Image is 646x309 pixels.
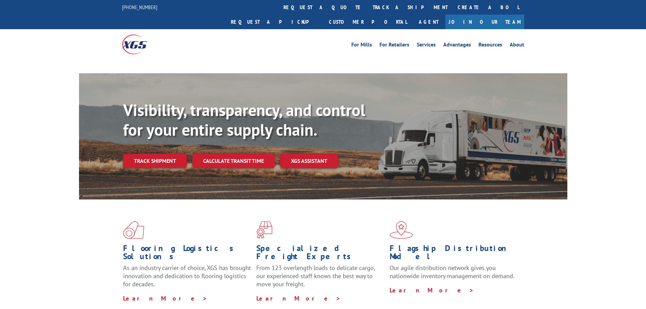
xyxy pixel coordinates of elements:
[390,244,518,264] h1: Flagship Distribution Model
[123,294,208,302] a: Learn More >
[192,154,275,168] a: Calculate transit time
[478,42,502,50] a: Resources
[324,15,412,29] a: Customer Portal
[379,42,409,50] a: For Retailers
[351,42,372,50] a: For Mills
[390,221,413,239] img: xgs-icon-flagship-distribution-model-red
[445,15,524,29] a: Join Our Team
[412,15,445,29] a: Agent
[226,15,324,29] a: Request a pickup
[256,221,272,239] img: xgs-icon-focused-on-flooring-red
[417,42,436,50] a: Services
[123,221,144,239] img: xgs-icon-total-supply-chain-intelligence-red
[390,264,514,280] span: Our agile distribution network gives you nationwide inventory management on demand.
[123,99,365,140] b: Visibility, transparency, and control for your entire supply chain.
[443,42,471,50] a: Advantages
[510,42,524,50] a: About
[123,244,251,264] h1: Flooring Logistics Solutions
[256,264,385,294] p: From 123 overlength loads to delicate cargo, our experienced staff knows the best way to move you...
[280,154,338,168] a: XGS ASSISTANT
[123,154,187,168] a: Track shipment
[123,264,251,288] span: As an industry carrier of choice, XGS has brought innovation and dedication to flooring logistics...
[256,244,385,264] h1: Specialized Freight Experts
[122,4,157,11] a: [PHONE_NUMBER]
[390,286,474,294] a: Learn More >
[256,294,341,302] a: Learn More >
